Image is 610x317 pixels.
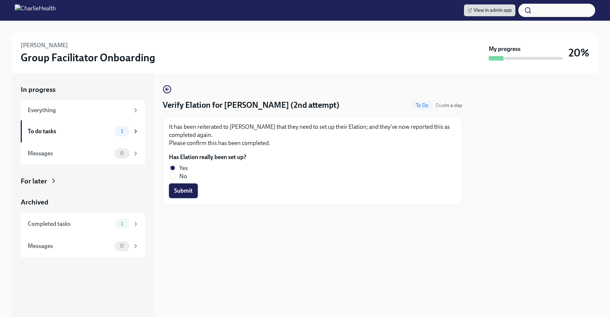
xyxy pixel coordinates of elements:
span: Due [436,102,462,108]
span: View in admin app [468,7,512,14]
h3: 20% [569,46,589,59]
a: Everything [21,100,145,120]
div: Messages [28,242,112,250]
p: It has been reiterated to [PERSON_NAME] that they need to set up their Elation; and they've now r... [169,123,456,147]
span: No [179,172,187,180]
strong: in a day [445,102,462,108]
span: 0 [116,243,128,249]
div: Completed tasks [28,220,112,228]
strong: My progress [489,45,521,53]
div: Messages [28,149,112,158]
a: For later [21,176,145,186]
a: Messages0 [21,142,145,165]
h4: Verify Elation for [PERSON_NAME] (2nd attempt) [163,100,339,111]
span: 1 [116,221,128,227]
a: In progress [21,85,145,94]
span: Submit [174,187,193,194]
span: To Do [411,103,433,108]
label: Has Elation really been set up? [169,153,246,161]
img: CharlieHealth [15,4,56,16]
div: To do tasks [28,127,112,135]
a: Archived [21,197,145,207]
a: View in admin app [464,4,515,16]
span: 0 [116,151,128,156]
span: Yes [179,164,188,172]
a: Messages0 [21,235,145,257]
a: Completed tasks1 [21,213,145,235]
a: To do tasks1 [21,120,145,142]
span: September 28th, 2025 10:00 [436,102,462,109]
h3: Group Facilitator Onboarding [21,51,155,64]
span: 1 [116,128,128,134]
h6: [PERSON_NAME] [21,41,68,49]
div: Everything [28,106,129,114]
div: For later [21,176,47,186]
button: Submit [169,183,198,198]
